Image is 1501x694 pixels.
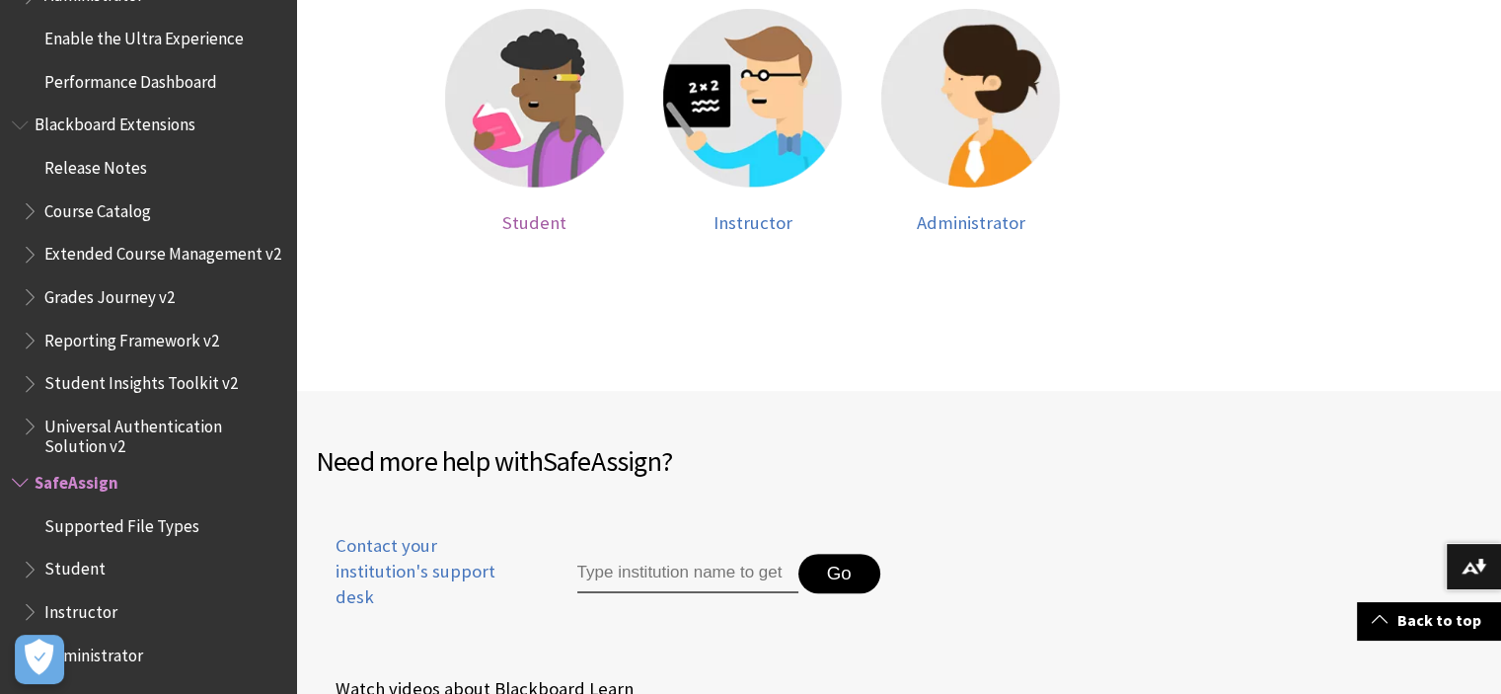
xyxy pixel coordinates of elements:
[881,9,1060,188] img: Administrator help
[12,109,284,457] nav: Book outline for Blackboard Extensions
[44,410,282,456] span: Universal Authentication Solution v2
[12,466,284,671] nav: Book outline for Blackboard SafeAssign
[543,443,661,479] span: SafeAssign
[15,635,64,684] button: Apri preferenze
[44,238,281,265] span: Extended Course Management v2
[1357,602,1501,639] a: Back to top
[44,65,217,92] span: Performance Dashboard
[713,211,792,234] span: Instructor
[445,9,624,188] img: Student help
[316,533,532,635] a: Contact your institution's support desk
[44,509,199,536] span: Supported File Types
[917,211,1025,234] span: Administrator
[44,280,175,307] span: Grades Journey v2
[502,211,566,234] span: Student
[44,553,106,579] span: Student
[663,9,842,188] img: Instructor help
[44,595,117,622] span: Instructor
[44,22,244,48] span: Enable the Ultra Experience
[44,324,219,350] span: Reporting Framework v2
[44,194,151,221] span: Course Catalog
[35,466,118,493] span: SafeAssign
[35,109,195,135] span: Blackboard Extensions
[316,533,532,611] span: Contact your institution's support desk
[316,440,899,482] h2: Need more help with ?
[881,9,1060,233] a: Administrator help Administrator
[44,151,147,178] span: Release Notes
[445,9,624,233] a: Student help Student
[577,554,798,593] input: Type institution name to get support
[663,9,842,233] a: Instructor help Instructor
[44,639,143,665] span: Administrator
[44,367,238,394] span: Student Insights Toolkit v2
[798,554,880,593] button: Go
